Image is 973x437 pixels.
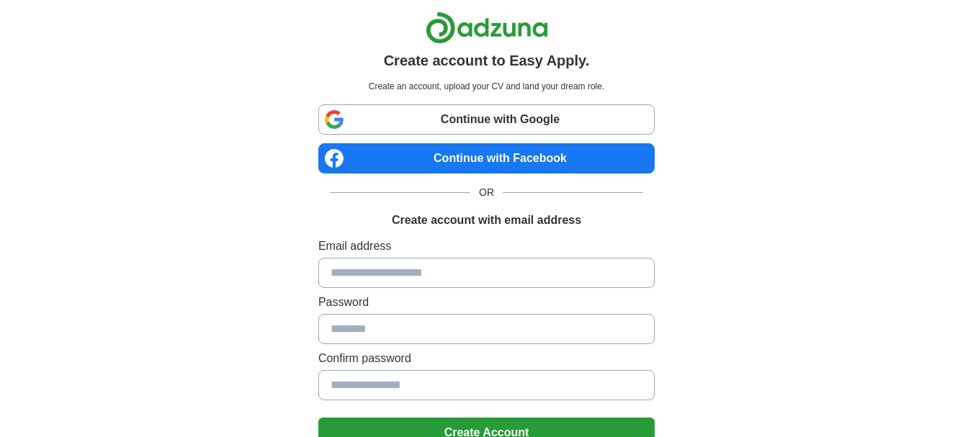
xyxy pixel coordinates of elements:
[318,238,655,255] label: Email address
[384,50,590,71] h1: Create account to Easy Apply.
[318,104,655,135] a: Continue with Google
[318,294,655,311] label: Password
[470,185,503,200] span: OR
[392,212,581,229] h1: Create account with email address
[321,80,652,93] p: Create an account, upload your CV and land your dream role.
[318,143,655,174] a: Continue with Facebook
[426,12,548,44] img: Adzuna logo
[318,350,655,367] label: Confirm password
